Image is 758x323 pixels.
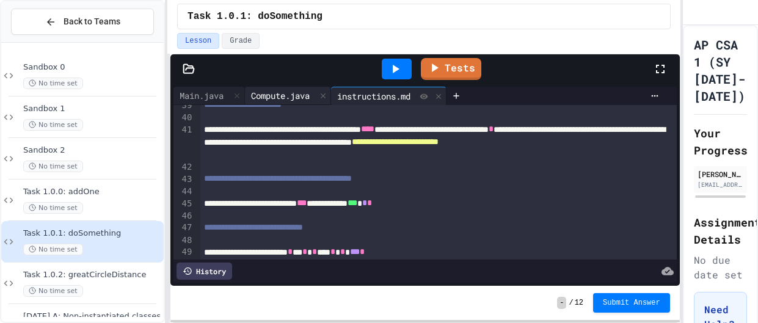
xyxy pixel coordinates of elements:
[694,36,747,104] h1: AP CSA 1 (SY [DATE]-[DATE])
[23,62,161,73] span: Sandbox 0
[173,89,230,102] div: Main.java
[23,145,161,156] span: Sandbox 2
[173,246,194,258] div: 49
[222,33,260,49] button: Grade
[569,298,573,308] span: /
[331,87,446,105] div: instructions.md
[23,311,161,322] span: [DATE] A: Non-instantiated classes
[173,100,194,112] div: 39
[694,253,747,282] div: No due date set
[11,9,154,35] button: Back to Teams
[23,244,83,255] span: No time set
[331,90,417,103] div: instructions.md
[557,297,566,309] span: -
[23,119,83,131] span: No time set
[245,87,331,105] div: Compute.java
[698,180,743,189] div: [EMAIL_ADDRESS][DOMAIN_NAME]
[603,298,660,308] span: Submit Answer
[173,186,194,198] div: 44
[177,263,232,280] div: History
[593,293,670,313] button: Submit Answer
[173,173,194,186] div: 43
[694,125,747,159] h2: Your Progress
[23,78,83,89] span: No time set
[575,298,583,308] span: 12
[173,124,194,161] div: 41
[421,58,481,80] a: Tests
[173,87,245,105] div: Main.java
[698,169,743,180] div: [PERSON_NAME]
[173,210,194,222] div: 46
[188,9,323,24] span: Task 1.0.1: doSomething
[23,228,161,239] span: Task 1.0.1: doSomething
[173,112,194,124] div: 40
[23,202,83,214] span: No time set
[173,222,194,234] div: 47
[23,285,83,297] span: No time set
[23,104,161,114] span: Sandbox 1
[173,161,194,173] div: 42
[173,234,194,247] div: 48
[173,259,194,271] div: 50
[694,214,747,248] h2: Assignment Details
[177,33,219,49] button: Lesson
[23,270,161,280] span: Task 1.0.2: greatCircleDistance
[23,161,83,172] span: No time set
[64,15,120,28] span: Back to Teams
[173,198,194,210] div: 45
[23,187,161,197] span: Task 1.0.0: addOne
[245,89,316,102] div: Compute.java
